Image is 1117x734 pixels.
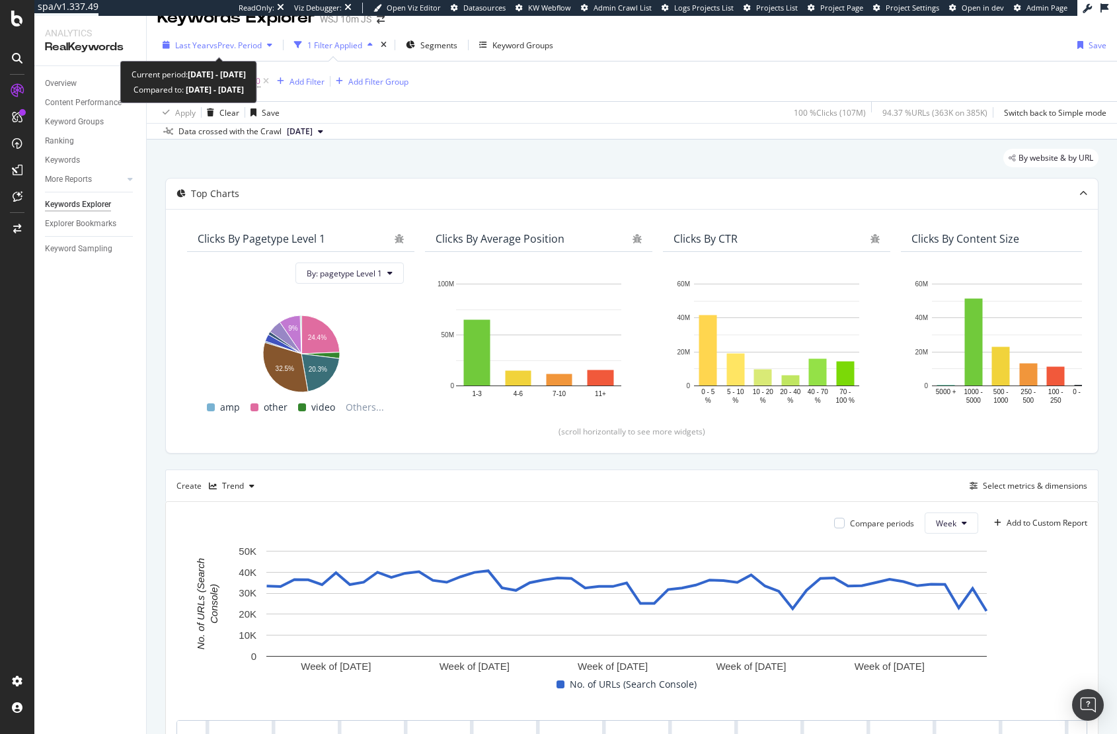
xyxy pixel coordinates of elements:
[45,242,137,256] a: Keyword Sampling
[188,69,246,80] b: [DATE] - [DATE]
[873,3,939,13] a: Project Settings
[472,390,482,397] text: 1-3
[330,73,408,89] button: Add Filter Group
[705,397,711,404] text: %
[301,661,371,673] text: Week of [DATE]
[1021,388,1036,395] text: 250 -
[282,124,328,140] button: [DATE]
[175,40,210,51] span: Last Year
[340,399,389,415] span: Others...
[239,608,256,620] text: 20K
[45,134,74,148] div: Ranking
[157,102,196,123] button: Apply
[808,3,863,13] a: Project Page
[911,232,1019,245] div: Clicks By Content Size
[320,13,371,26] div: WSJ 10m JS
[157,34,278,56] button: Last YearvsPrev. Period
[45,153,137,167] a: Keywords
[578,661,648,673] text: Week of [DATE]
[962,3,1004,13] span: Open in dev
[387,3,441,13] span: Open Viz Editor
[45,134,137,148] a: Ranking
[808,388,829,395] text: 40 - 70
[924,382,928,389] text: 0
[794,107,866,118] div: 100 % Clicks ( 107M )
[45,115,104,129] div: Keyword Groups
[820,3,863,13] span: Project Page
[222,482,244,490] div: Trend
[45,217,137,231] a: Explorer Bookmarks
[157,7,315,29] div: Keywords Explorer
[251,651,256,662] text: 0
[191,187,239,200] div: Top Charts
[182,426,1082,437] div: (scroll horizontally to see more widgets)
[45,153,80,167] div: Keywords
[516,3,571,13] a: KW Webflow
[993,397,1009,404] text: 1000
[570,676,697,692] span: No. of URLs (Search Console)
[674,232,738,245] div: Clicks By CTR
[45,40,135,55] div: RealKeywords
[45,96,122,110] div: Content Performance
[1019,154,1093,162] span: By website & by URL
[245,102,280,123] button: Save
[287,126,313,138] span: 2025 Sep. 20th
[176,544,1077,676] div: A chart.
[492,40,553,51] div: Keyword Groups
[198,309,404,394] svg: A chart.
[289,34,378,56] button: 1 Filter Applied
[45,77,137,91] a: Overview
[870,234,880,243] div: bug
[272,73,325,89] button: Add Filter
[204,475,260,497] button: Trend
[440,661,510,673] text: Week of [DATE]
[595,390,606,397] text: 11+
[288,325,298,332] text: 9%
[311,399,335,415] span: video
[839,388,851,395] text: 70 -
[175,107,196,118] div: Apply
[474,34,558,56] button: Keyword Groups
[436,277,642,405] svg: A chart.
[45,26,135,40] div: Analytics
[701,388,714,395] text: 0 - 5
[1048,388,1063,395] text: 100 -
[677,315,690,322] text: 40M
[132,67,246,82] div: Current period:
[528,3,571,13] span: KW Webflow
[915,280,928,288] text: 60M
[983,480,1087,491] div: Select metrics & dimensions
[1022,397,1034,404] text: 500
[915,315,928,322] text: 40M
[1050,397,1061,404] text: 250
[915,348,928,356] text: 20M
[45,198,111,212] div: Keywords Explorer
[45,173,124,186] a: More Reports
[936,388,956,395] text: 5000 +
[744,3,798,13] a: Projects List
[787,397,793,404] text: %
[307,268,382,279] span: By: pagetype Level 1
[886,3,939,13] span: Project Settings
[989,512,1087,534] button: Add to Custom Report
[1026,3,1067,13] span: Admin Page
[289,76,325,87] div: Add Filter
[308,334,327,341] text: 24.4%
[553,390,566,397] text: 7-10
[993,388,1009,395] text: 500 -
[295,263,404,284] button: By: pagetype Level 1
[239,546,256,557] text: 50K
[594,3,652,13] span: Admin Crawl List
[727,388,744,395] text: 5 - 10
[716,661,786,673] text: Week of [DATE]
[198,232,325,245] div: Clicks By pagetype Level 1
[674,277,880,405] svg: A chart.
[450,382,454,389] text: 0
[1003,149,1098,167] div: legacy label
[45,217,116,231] div: Explorer Bookmarks
[936,518,956,529] span: Week
[662,3,734,13] a: Logs Projects List
[732,397,738,404] text: %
